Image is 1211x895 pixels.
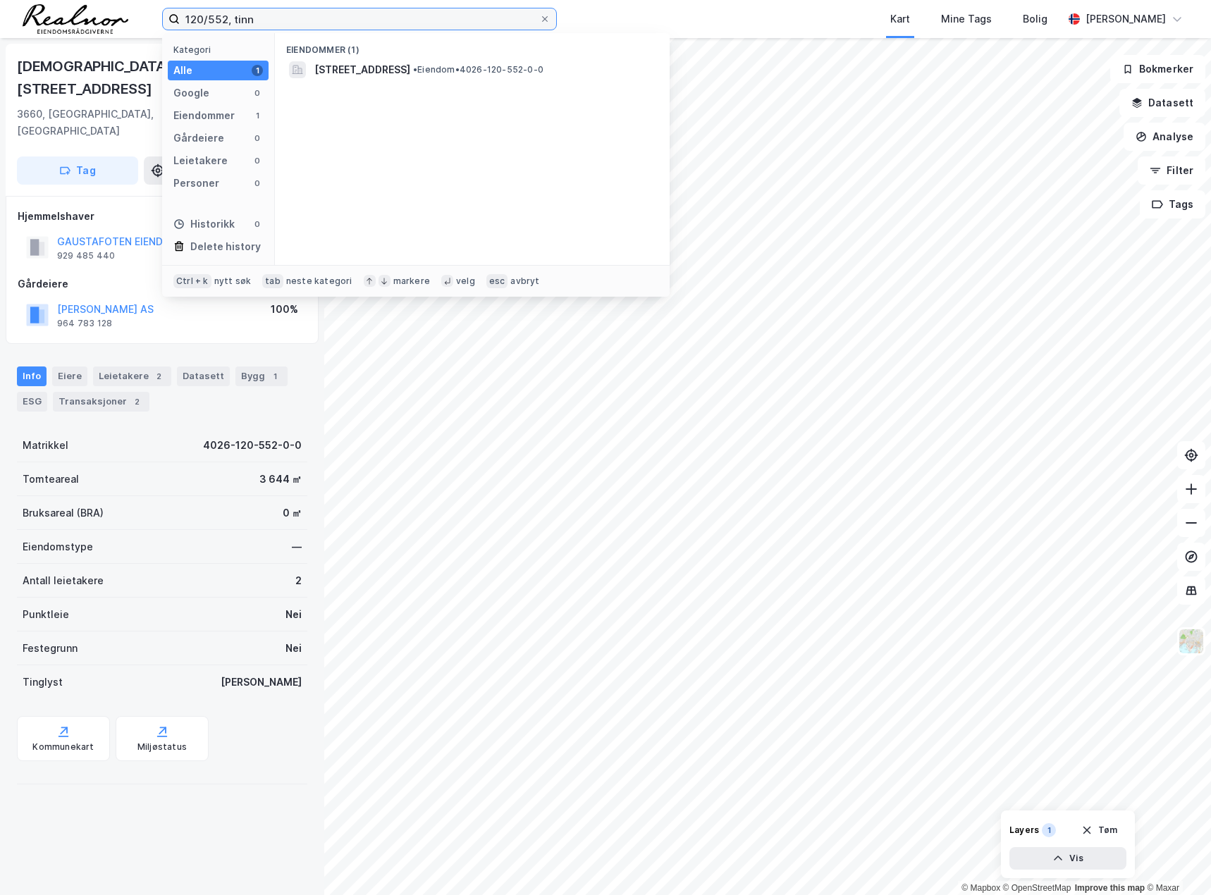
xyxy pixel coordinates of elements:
div: Leietakere [173,152,228,169]
img: Z [1178,628,1205,655]
div: Bygg [235,366,288,386]
div: Kart [890,11,910,27]
button: Tøm [1072,819,1126,841]
button: Vis [1009,847,1126,870]
button: Filter [1138,156,1205,185]
div: 929 485 440 [57,250,115,261]
div: 0 ㎡ [283,505,302,521]
div: Kommunekart [32,741,94,753]
div: Delete history [190,238,261,255]
div: 0 [252,155,263,166]
div: 100% [271,301,298,318]
div: Antall leietakere [23,572,104,589]
div: 0 [252,87,263,99]
button: Analyse [1124,123,1205,151]
div: Gårdeiere [173,130,224,147]
a: Mapbox [961,883,1000,893]
div: 1 [268,369,282,383]
div: 1 [252,65,263,76]
div: Nei [285,606,302,623]
div: Transaksjoner [53,392,149,412]
div: Miljøstatus [137,741,187,753]
div: 964 783 128 [57,318,112,329]
div: Personer [173,175,219,192]
div: 1 [252,110,263,121]
span: • [413,64,417,75]
div: Eiendomstype [23,538,93,555]
span: [STREET_ADDRESS] [314,61,410,78]
div: Bruksareal (BRA) [23,505,104,521]
div: Kategori [173,44,269,55]
div: Info [17,366,47,386]
div: Datasett [177,366,230,386]
div: 2 [152,369,166,383]
img: realnor-logo.934646d98de889bb5806.png [23,4,128,34]
div: Punktleie [23,606,69,623]
div: [PERSON_NAME] [1086,11,1166,27]
button: Tags [1140,190,1205,218]
div: Ctrl + k [173,274,211,288]
div: avbryt [510,276,539,287]
a: OpenStreetMap [1003,883,1071,893]
div: [DEMOGRAPHIC_DATA][STREET_ADDRESS] [17,55,285,100]
div: 0 [252,132,263,144]
div: — [292,538,302,555]
div: ESG [17,392,47,412]
div: Gårdeiere [18,276,307,292]
div: esc [486,274,508,288]
button: Bokmerker [1110,55,1205,83]
div: Layers [1009,825,1039,836]
div: 0 [252,178,263,189]
div: velg [456,276,475,287]
div: Bolig [1023,11,1047,27]
span: Eiendom • 4026-120-552-0-0 [413,64,543,75]
div: Tinglyst [23,674,63,691]
a: Improve this map [1075,883,1145,893]
div: 2 [130,395,144,409]
div: Nei [285,640,302,657]
div: Kontrollprogram for chat [1141,827,1211,895]
iframe: Chat Widget [1141,827,1211,895]
button: Datasett [1119,89,1205,117]
div: nytt søk [214,276,252,287]
div: Google [173,85,209,101]
div: Alle [173,62,192,79]
div: neste kategori [286,276,352,287]
button: Tag [17,156,138,185]
input: Søk på adresse, matrikkel, gårdeiere, leietakere eller personer [180,8,539,30]
div: 0 [252,218,263,230]
div: 2 [295,572,302,589]
div: Eiere [52,366,87,386]
div: Eiendommer [173,107,235,124]
div: Festegrunn [23,640,78,657]
div: 4026-120-552-0-0 [203,437,302,454]
div: Matrikkel [23,437,68,454]
div: Historikk [173,216,235,233]
div: tab [262,274,283,288]
div: 1 [1042,823,1056,837]
div: [PERSON_NAME] [221,674,302,691]
div: Mine Tags [941,11,992,27]
div: Hjemmelshaver [18,208,307,225]
div: Leietakere [93,366,171,386]
div: Tomteareal [23,471,79,488]
div: markere [393,276,430,287]
div: Eiendommer (1) [275,33,670,58]
div: 3660, [GEOGRAPHIC_DATA], [GEOGRAPHIC_DATA] [17,106,243,140]
div: 3 644 ㎡ [259,471,302,488]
